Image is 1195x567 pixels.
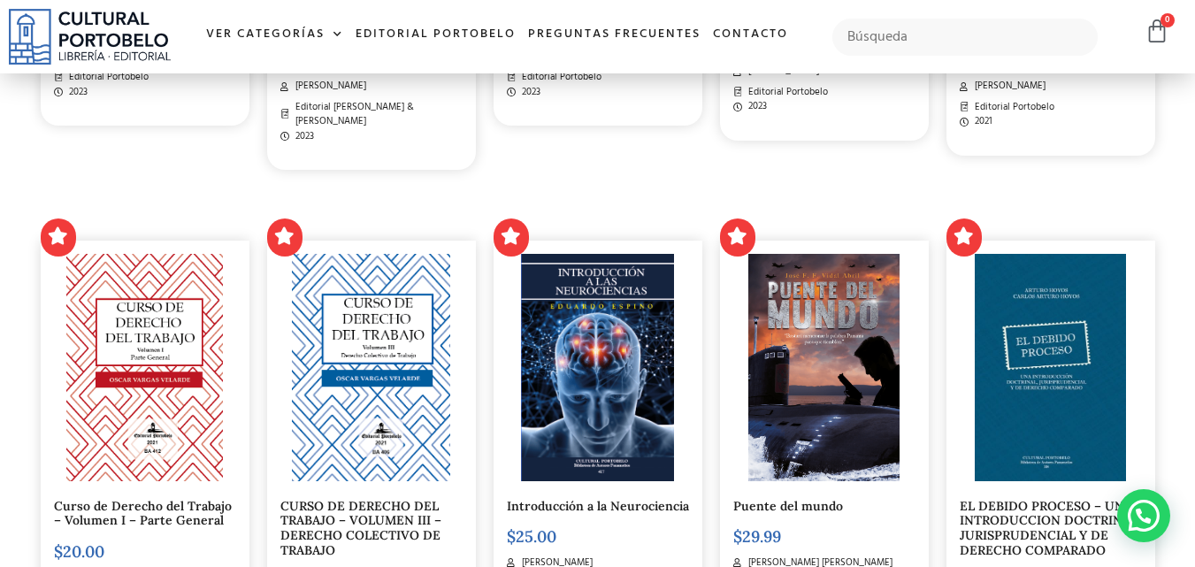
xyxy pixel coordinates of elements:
a: Ver Categorías [200,16,349,54]
a: CURSO DE DERECHO DEL TRABAJO – VOLUMEN III – DERECHO COLECTIVO DE TRABAJO [280,498,441,558]
span: [PERSON_NAME] [291,79,366,94]
img: muestra.png [748,254,900,480]
bdi: 20.00 [54,541,104,562]
span: $ [733,526,742,547]
span: 2023 [65,85,88,100]
a: 0 [1145,19,1169,44]
span: $ [54,541,63,562]
span: [PERSON_NAME] [970,79,1046,94]
a: Curso de Derecho del Trabajo – Volumen I – Parte General [54,498,232,529]
span: 0 [1161,13,1175,27]
img: neurociencias.png [521,254,673,480]
bdi: 29.99 [733,526,781,547]
span: 2021 [970,114,992,129]
img: Curso_de_Derecho_del_Trabajo_Volumen_3 [292,254,449,480]
span: Editorial Portobelo [970,100,1054,115]
bdi: 25.00 [507,526,556,547]
span: 2023 [517,85,540,100]
span: Editorial Portobelo [517,70,601,85]
a: Editorial Portobelo [349,16,522,54]
img: Oscar-Vargas-tomo-1 [66,254,222,480]
a: Preguntas frecuentes [522,16,707,54]
a: EL DEBIDO PROCESO – UNA INTRODUCCION DOCTRINAL, JURISPRUDENCIAL Y DE DERECHO COMPARADO [960,498,1141,558]
span: 2023 [744,99,767,114]
span: [PERSON_NAME] [744,64,819,79]
a: Introducción a la Neurociencia [507,498,689,514]
span: Editorial Portobelo [65,70,149,85]
span: $ [507,526,516,547]
a: Contacto [707,16,794,54]
img: BA104-1.jpg [975,254,1127,480]
span: 2023 [291,129,314,144]
span: Editorial Portobelo [744,85,828,100]
input: Búsqueda [832,19,1099,56]
span: Editorial [PERSON_NAME] & [PERSON_NAME] [291,100,454,129]
a: Puente del mundo [733,498,843,514]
